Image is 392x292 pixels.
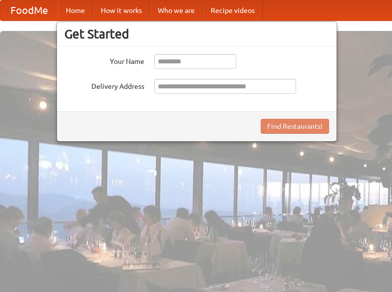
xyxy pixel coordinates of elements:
[93,0,150,20] a: How it works
[64,26,329,41] h3: Get Started
[64,79,144,91] label: Delivery Address
[203,0,263,20] a: Recipe videos
[261,119,329,134] button: Find Restaurants!
[150,0,203,20] a: Who we are
[64,54,144,66] label: Your Name
[58,0,93,20] a: Home
[0,0,58,20] a: FoodMe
